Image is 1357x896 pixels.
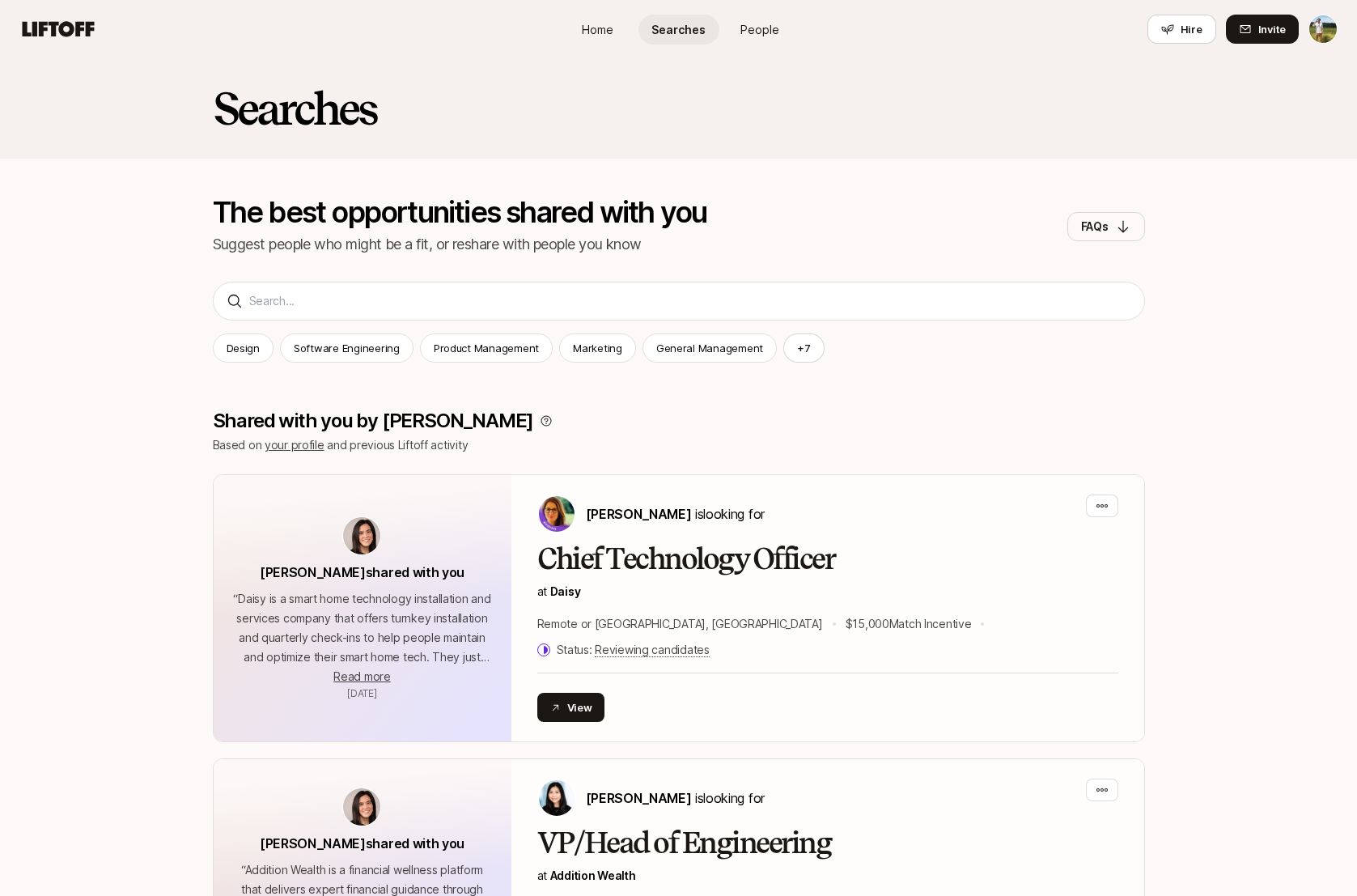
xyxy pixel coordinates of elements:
[550,868,636,882] a: Addition Wealth
[213,84,377,133] h2: Searches
[586,790,692,806] span: [PERSON_NAME]
[638,15,719,45] a: Searches
[343,517,380,554] img: avatar-url
[1308,15,1338,44] button: Tyler Kieft
[656,340,763,356] p: General Management
[333,667,390,686] button: Read more
[558,15,638,45] a: Home
[1147,15,1216,44] button: Hire
[1226,15,1299,44] button: Invite
[740,21,779,38] span: People
[573,340,622,356] p: Marketing
[333,669,390,683] span: Read more
[595,643,709,657] span: Reviewing candidates
[227,340,260,356] p: Design
[1309,15,1337,43] img: Tyler Kieft
[434,340,539,356] p: Product Management
[586,503,765,524] p: is looking for
[537,827,1118,860] h2: VP/Head of Engineering
[651,21,706,38] span: Searches
[260,564,464,580] span: [PERSON_NAME] shared with you
[557,640,710,660] p: Status:
[539,496,575,532] img: Rebecca Hochreiter
[347,687,377,699] span: June 10, 2025 10:00am
[1081,217,1109,236] p: FAQs
[537,543,1118,575] h2: Chief Technology Officer
[249,291,1131,311] input: Search...
[260,835,464,851] span: [PERSON_NAME] shared with you
[582,21,613,38] span: Home
[537,866,1118,885] p: at
[586,506,692,522] span: [PERSON_NAME]
[343,788,380,826] img: avatar-url
[265,438,324,452] a: your profile
[213,435,1145,455] p: Based on and previous Liftoff activity
[846,614,972,634] p: $15,000 Match Incentive
[537,693,605,722] button: View
[1181,21,1202,37] span: Hire
[213,233,707,256] p: Suggest people who might be a fit, or reshare with people you know
[213,410,534,432] p: Shared with you by [PERSON_NAME]
[213,197,707,227] p: The best opportunities shared with you
[537,614,823,634] p: Remote or [GEOGRAPHIC_DATA], [GEOGRAPHIC_DATA]
[550,584,581,598] a: Daisy
[719,15,800,45] a: People
[537,582,1118,601] p: at
[586,788,765,809] p: is looking for
[1258,21,1286,37] span: Invite
[294,340,400,356] p: Software Engineering
[233,589,492,667] p: “ Daisy is a smart home technology installation and services company that offers turnkey installa...
[783,333,825,363] button: +7
[1067,212,1145,241] button: FAQs
[539,780,575,816] img: Amy Chou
